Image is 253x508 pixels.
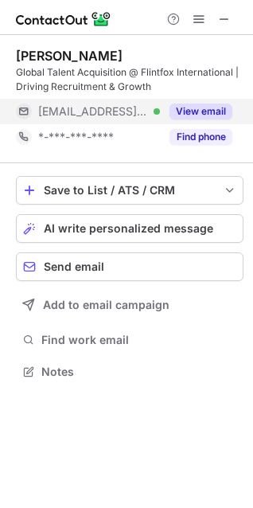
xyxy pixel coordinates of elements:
span: AI write personalized message [44,222,213,235]
span: Find work email [41,333,237,347]
img: ContactOut v5.3.10 [16,10,111,29]
span: [EMAIL_ADDRESS][DOMAIN_NAME] [38,104,148,119]
button: Reveal Button [169,104,232,119]
button: save-profile-one-click [16,176,243,205]
button: Reveal Button [169,129,232,145]
div: Save to List / ATS / CRM [44,184,216,197]
span: Notes [41,365,237,379]
span: Send email [44,260,104,273]
div: [PERSON_NAME] [16,48,123,64]
div: Global Talent Acquisition @ Flintfox International | Driving Recruitment & Growth [16,65,243,94]
button: Find work email [16,329,243,351]
button: AI write personalized message [16,214,243,243]
button: Notes [16,361,243,383]
span: Add to email campaign [43,299,169,311]
button: Send email [16,252,243,281]
button: Add to email campaign [16,291,243,319]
